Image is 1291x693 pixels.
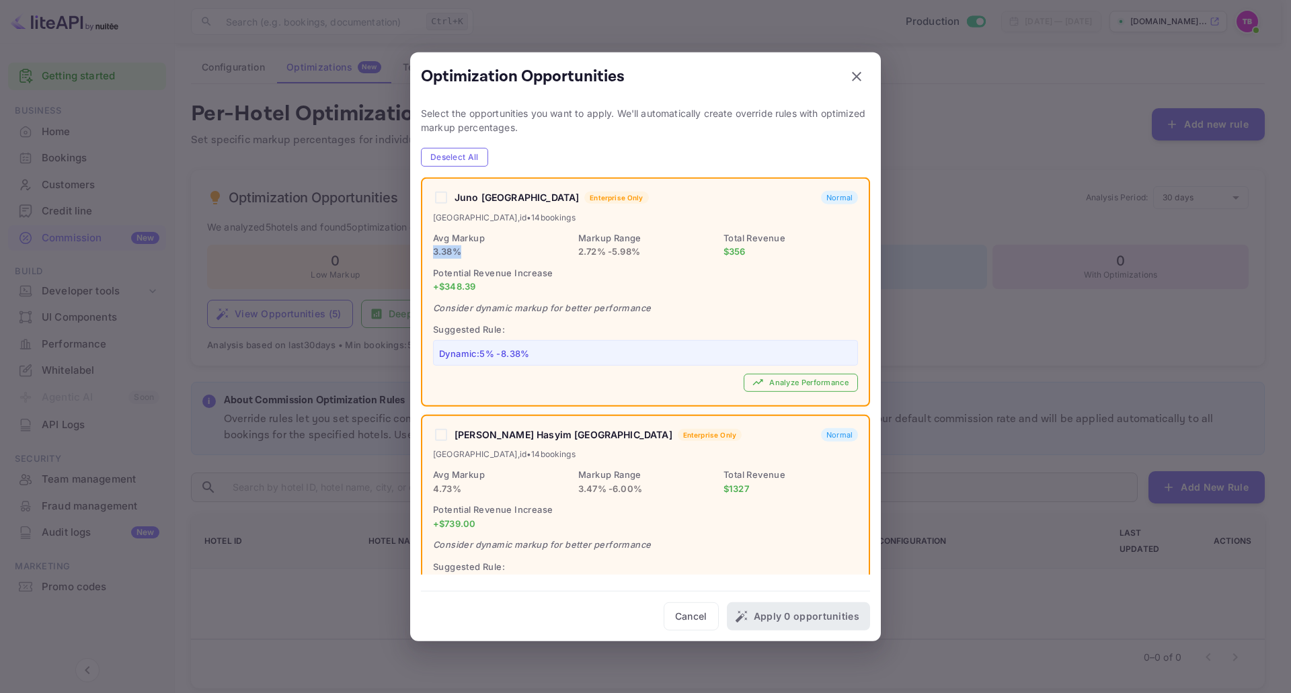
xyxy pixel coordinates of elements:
[433,539,651,550] span: Consider dynamic markup for better performance
[433,280,858,294] p: +$ 348.39
[433,324,505,335] span: Suggested Rule:
[433,561,505,572] span: Suggested Rule:
[723,483,858,496] p: $ 1327
[433,232,485,243] span: Avg Markup
[433,504,553,515] span: Potential Revenue Increase
[433,211,858,223] p: [GEOGRAPHIC_DATA] , id • 14 bookings
[578,245,713,259] p: 2.72 % - 5.98 %
[433,469,485,480] span: Avg Markup
[723,245,858,259] p: $ 356
[578,483,713,496] p: 3.47 % - 6.00 %
[433,448,858,460] p: [GEOGRAPHIC_DATA] , id • 14 bookings
[433,245,568,259] p: 3.38 %
[578,232,641,243] span: Markup Range
[664,602,719,630] button: Cancel
[421,147,488,167] button: Deselect All
[821,430,858,441] span: Normal
[455,190,579,206] h6: Juno [GEOGRAPHIC_DATA]
[433,483,568,496] p: 4.73 %
[421,106,870,134] p: Select the opportunities you want to apply. We'll automatically create override rules with optimi...
[744,374,858,392] button: Analyze Performance
[439,348,530,358] span: Dynamic: 5 % - 8.38 %
[421,65,625,87] h5: Optimization Opportunities
[433,518,858,531] p: +$ 739.00
[723,232,785,243] span: Total Revenue
[433,302,651,313] span: Consider dynamic markup for better performance
[455,427,672,444] h6: [PERSON_NAME] Hasyim [GEOGRAPHIC_DATA]
[821,192,858,204] span: Normal
[723,469,785,480] span: Total Revenue
[578,469,641,480] span: Markup Range
[433,267,553,278] span: Potential Revenue Increase
[678,430,742,440] span: Enterprise Only
[584,193,648,203] span: Enterprise Only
